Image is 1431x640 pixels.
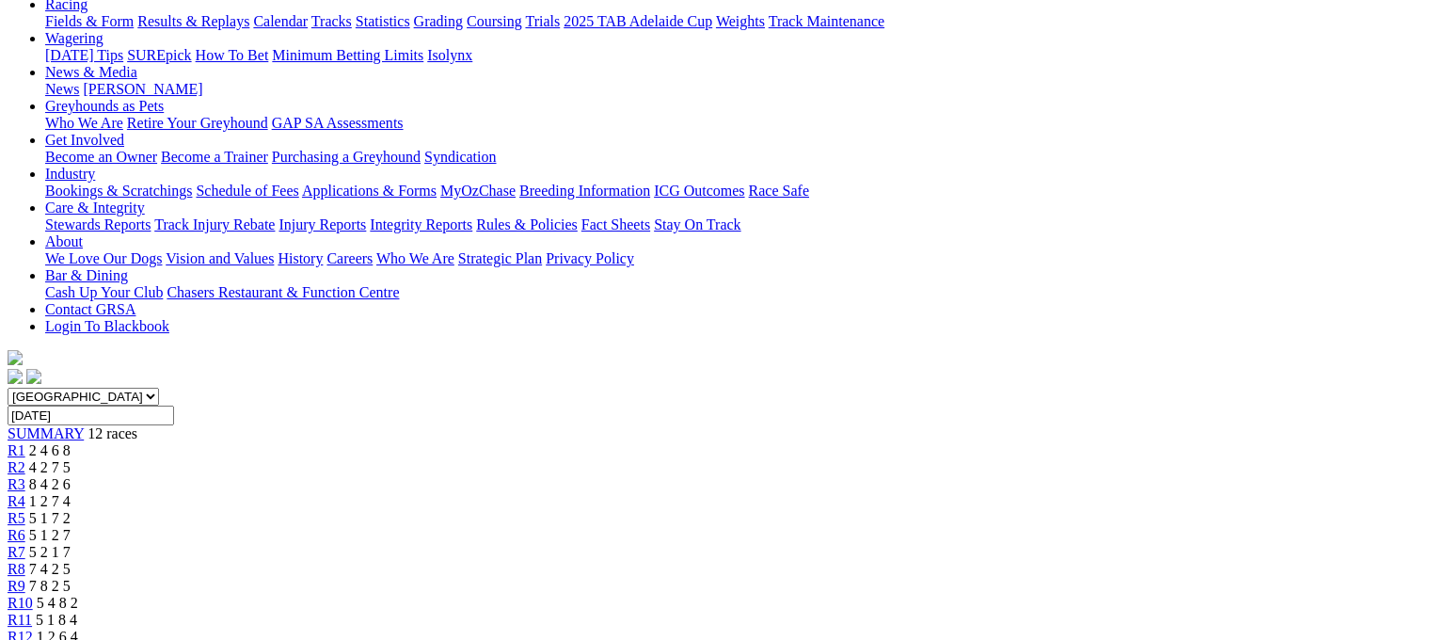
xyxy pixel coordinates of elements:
[26,369,41,384] img: twitter.svg
[29,561,71,577] span: 7 4 2 5
[424,149,496,165] a: Syndication
[8,595,33,611] a: R10
[45,47,1423,64] div: Wagering
[45,30,103,46] a: Wagering
[272,149,421,165] a: Purchasing a Greyhound
[476,216,578,232] a: Rules & Policies
[45,250,162,266] a: We Love Our Dogs
[8,612,32,628] span: R11
[45,183,1423,200] div: Industry
[45,132,124,148] a: Get Involved
[8,527,25,543] span: R6
[326,250,373,266] a: Careers
[8,510,25,526] a: R5
[45,216,1423,233] div: Care & Integrity
[137,13,249,29] a: Results & Replays
[654,216,740,232] a: Stay On Track
[278,250,323,266] a: History
[45,250,1423,267] div: About
[29,459,71,475] span: 4 2 7 5
[8,406,174,425] input: Select date
[154,216,275,232] a: Track Injury Rebate
[45,81,79,97] a: News
[376,250,454,266] a: Who We Are
[458,250,542,266] a: Strategic Plan
[196,47,269,63] a: How To Bet
[45,301,135,317] a: Contact GRSA
[769,13,884,29] a: Track Maintenance
[564,13,712,29] a: 2025 TAB Adelaide Cup
[83,81,202,97] a: [PERSON_NAME]
[748,183,808,199] a: Race Safe
[161,149,268,165] a: Become a Trainer
[29,544,71,560] span: 5 2 1 7
[45,98,164,114] a: Greyhounds as Pets
[8,493,25,509] a: R4
[654,183,744,199] a: ICG Outcomes
[45,149,1423,166] div: Get Involved
[196,183,298,199] a: Schedule of Fees
[45,284,1423,301] div: Bar & Dining
[519,183,650,199] a: Breeding Information
[525,13,560,29] a: Trials
[87,425,137,441] span: 12 races
[45,47,123,63] a: [DATE] Tips
[45,166,95,182] a: Industry
[440,183,516,199] a: MyOzChase
[467,13,522,29] a: Coursing
[356,13,410,29] a: Statistics
[8,578,25,594] a: R9
[37,595,78,611] span: 5 4 8 2
[29,578,71,594] span: 7 8 2 5
[167,284,399,300] a: Chasers Restaurant & Function Centre
[45,115,123,131] a: Who We Are
[311,13,352,29] a: Tracks
[414,13,463,29] a: Grading
[716,13,765,29] a: Weights
[36,612,77,628] span: 5 1 8 4
[45,13,134,29] a: Fields & Form
[45,284,163,300] a: Cash Up Your Club
[546,250,634,266] a: Privacy Policy
[45,115,1423,132] div: Greyhounds as Pets
[581,216,650,232] a: Fact Sheets
[45,318,169,334] a: Login To Blackbook
[29,493,71,509] span: 1 2 7 4
[8,544,25,560] a: R7
[8,369,23,384] img: facebook.svg
[45,200,145,216] a: Care & Integrity
[45,267,128,283] a: Bar & Dining
[45,81,1423,98] div: News & Media
[45,216,151,232] a: Stewards Reports
[45,149,157,165] a: Become an Owner
[253,13,308,29] a: Calendar
[127,115,268,131] a: Retire Your Greyhound
[29,476,71,492] span: 8 4 2 6
[45,64,137,80] a: News & Media
[29,527,71,543] span: 5 1 2 7
[127,47,191,63] a: SUREpick
[370,216,472,232] a: Integrity Reports
[29,442,71,458] span: 2 4 6 8
[8,459,25,475] a: R2
[8,350,23,365] img: logo-grsa-white.png
[45,13,1423,30] div: Racing
[8,561,25,577] a: R8
[272,115,404,131] a: GAP SA Assessments
[166,250,274,266] a: Vision and Values
[45,183,192,199] a: Bookings & Scratchings
[8,425,84,441] span: SUMMARY
[427,47,472,63] a: Isolynx
[45,233,83,249] a: About
[8,442,25,458] a: R1
[8,476,25,492] a: R3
